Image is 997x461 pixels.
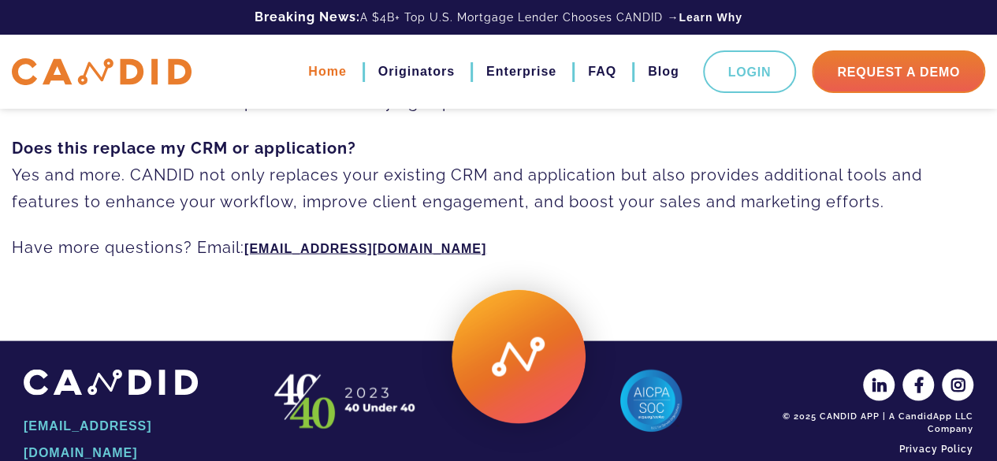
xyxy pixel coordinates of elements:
[679,9,742,25] a: Learn Why
[12,134,985,214] p: Yes and more. CANDID not only replaces your existing CRM and application but also provides additi...
[486,58,556,85] a: Enterprise
[753,410,973,435] div: © 2025 CANDID APP | A CandidApp LLC Company
[619,369,683,432] img: AICPA SOC 2
[267,369,425,432] img: CANDID APP
[812,50,985,93] a: Request A Demo
[12,138,356,157] strong: Does this replace my CRM or application?
[648,58,679,85] a: Blog
[308,58,346,85] a: Home
[703,50,797,93] a: Login
[12,58,192,86] img: CANDID APP
[378,58,455,85] a: Originators
[12,233,985,262] p: Have more questions? Email:
[24,369,198,395] img: CANDID APP
[255,9,360,24] b: Breaking News:
[244,241,486,255] a: [EMAIL_ADDRESS][DOMAIN_NAME]
[588,58,616,85] a: FAQ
